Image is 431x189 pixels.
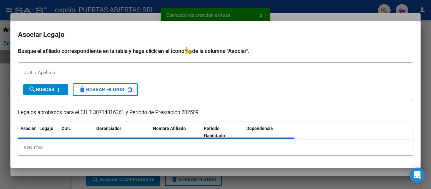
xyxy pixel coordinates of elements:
datatable-header-cell: Nombre Afiliado [151,122,201,143]
span: CUIL [62,126,71,131]
span: Dependencia [246,126,273,131]
h2: Asociar Legajo [18,29,413,41]
span: Nombre Afiliado [153,126,186,131]
span: Buscar [28,87,55,92]
datatable-header-cell: Legajo [37,122,59,143]
span: Legajo [39,126,53,131]
h4: Busque el afiliado correspondiente en la tabla y haga click en el ícono de la columna "Asociar". [18,47,413,55]
datatable-header-cell: Gerenciador [94,122,151,143]
span: Gerenciador [96,126,121,131]
datatable-header-cell: Periodo Habilitado [201,122,244,143]
mat-icon: delete [79,86,86,93]
datatable-header-cell: Asociar [18,122,37,143]
mat-icon: search [28,86,36,93]
button: Buscar [23,84,68,95]
button: Borrar Filtros [73,83,138,96]
div: Open Intercom Messenger [410,168,425,183]
span: Borrar Filtros [79,87,124,92]
span: Periodo Habilitado [204,126,225,138]
span: Asociar [21,126,36,131]
p: Legajos aprobados para el CUIT 30714816361 y Período de Prestación 202509 [18,109,413,117]
div: 0 registros [18,139,413,155]
datatable-header-cell: Dependencia [244,122,295,143]
datatable-header-cell: CUIL [59,122,94,143]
